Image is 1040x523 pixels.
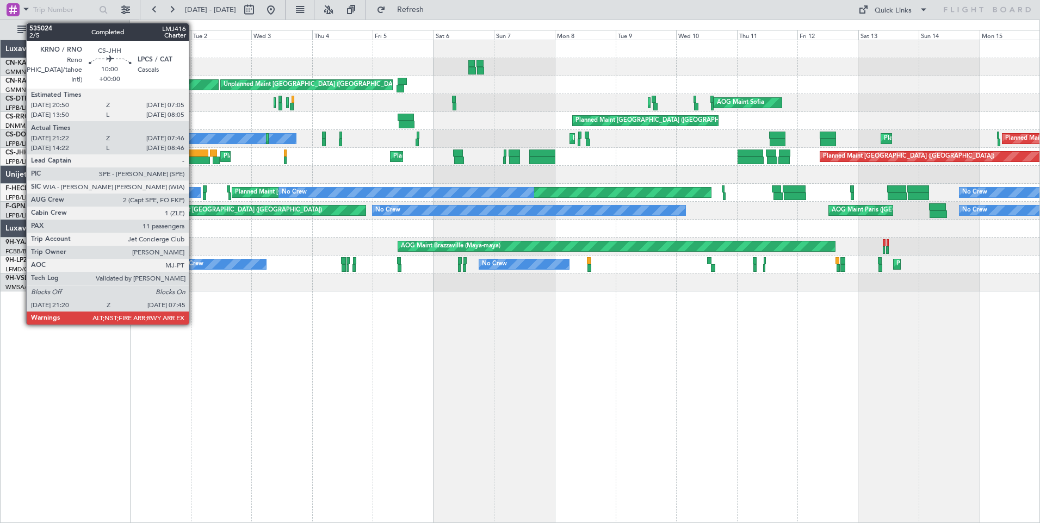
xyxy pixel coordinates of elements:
[185,5,236,15] span: [DATE] - [DATE]
[5,78,68,84] a: CN-RAKGlobal 6000
[5,68,43,76] a: GMMN/CMN
[388,6,434,14] span: Refresh
[5,158,34,166] a: LFPB/LBG
[5,60,67,66] a: CN-KASGlobal 5000
[372,1,437,18] button: Refresh
[482,256,507,272] div: No Crew
[282,184,307,201] div: No Crew
[434,30,494,40] div: Sat 6
[5,239,30,246] span: 9H-YAA
[875,5,912,16] div: Quick Links
[5,104,34,112] a: LFPB/LBG
[5,114,29,120] span: CS-RRC
[401,238,500,254] div: AOG Maint Brazzaville (Maya-maya)
[5,283,38,291] a: WMSA/SZB
[375,202,400,219] div: No Crew
[224,148,395,165] div: Planned Maint [GEOGRAPHIC_DATA] ([GEOGRAPHIC_DATA])
[5,203,70,210] a: F-GPNJFalcon 900EX
[373,30,434,40] div: Fri 5
[823,148,994,165] div: Planned Maint [GEOGRAPHIC_DATA] ([GEOGRAPHIC_DATA])
[5,150,66,156] a: CS-JHHGlobal 6000
[5,185,29,192] span: F-HECD
[5,275,62,282] a: 9H-VSLKFalcon 7X
[616,30,677,40] div: Tue 9
[797,30,858,40] div: Fri 12
[33,2,96,18] input: Trip Number
[5,257,62,264] a: 9H-LPZLegacy 500
[573,130,744,147] div: Planned Maint [GEOGRAPHIC_DATA] ([GEOGRAPHIC_DATA])
[5,265,37,273] a: LFMD/CEQ
[28,26,115,34] span: All Aircraft
[5,211,34,220] a: LFPB/LBG
[5,132,68,138] a: CS-DOUGlobal 6500
[5,257,27,264] span: 9H-LPZ
[896,256,1025,272] div: Planned Maint Cannes ([GEOGRAPHIC_DATA])
[132,22,150,31] div: [DATE]
[919,30,980,40] div: Sun 14
[717,95,764,111] div: AOG Maint Sofia
[5,78,31,84] span: CN-RAK
[858,30,919,40] div: Sat 13
[5,140,34,148] a: LFPB/LBG
[5,96,29,102] span: CS-DTR
[130,30,191,40] div: Mon 1
[191,30,252,40] div: Tue 2
[5,247,34,256] a: FCBB/BZV
[168,256,289,272] div: Planned Maint Nice ([GEOGRAPHIC_DATA])
[5,150,29,156] span: CS-JHH
[5,203,29,210] span: F-GPNJ
[224,77,403,93] div: Unplanned Maint [GEOGRAPHIC_DATA] ([GEOGRAPHIC_DATA])
[555,30,616,40] div: Mon 8
[5,96,66,102] a: CS-DTRFalcon 2000
[575,113,747,129] div: Planned Maint [GEOGRAPHIC_DATA] ([GEOGRAPHIC_DATA])
[737,30,798,40] div: Thu 11
[251,30,312,40] div: Wed 3
[5,60,30,66] span: CN-KAS
[5,194,34,202] a: LFPB/LBG
[962,184,987,201] div: No Crew
[676,30,737,40] div: Wed 10
[5,132,31,138] span: CS-DOU
[151,202,322,219] div: Planned Maint [GEOGRAPHIC_DATA] ([GEOGRAPHIC_DATA])
[5,122,39,130] a: DNMM/LOS
[962,202,987,219] div: No Crew
[853,1,933,18] button: Quick Links
[393,148,565,165] div: Planned Maint [GEOGRAPHIC_DATA] ([GEOGRAPHIC_DATA])
[5,239,67,246] a: 9H-YAAGlobal 5000
[178,256,203,272] div: No Crew
[235,184,406,201] div: Planned Maint [GEOGRAPHIC_DATA] ([GEOGRAPHIC_DATA])
[5,185,59,192] a: F-HECDFalcon 7X
[494,30,555,40] div: Sun 7
[832,202,946,219] div: AOG Maint Paris ([GEOGRAPHIC_DATA])
[5,86,43,94] a: GMMN/CMN
[312,30,373,40] div: Thu 4
[12,21,118,39] button: All Aircraft
[5,114,70,120] a: CS-RRCFalcon 900LX
[5,275,32,282] span: 9H-VSLK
